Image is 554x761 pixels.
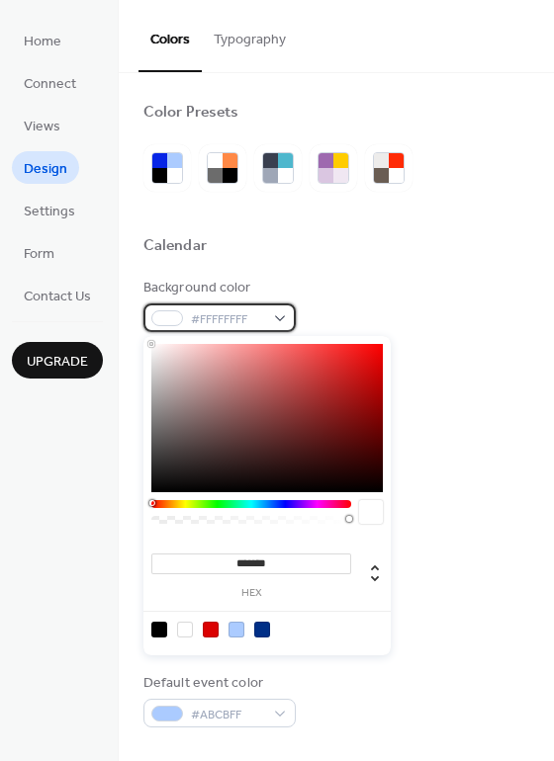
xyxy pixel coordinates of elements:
[12,236,66,269] a: Form
[12,24,73,56] a: Home
[12,279,103,311] a: Contact Us
[24,244,54,265] span: Form
[27,352,88,373] span: Upgrade
[203,622,219,637] div: rgb(219, 1, 1)
[12,194,87,226] a: Settings
[12,151,79,184] a: Design
[191,705,264,725] span: #ABCBFF
[143,278,292,298] div: Background color
[24,117,60,137] span: Views
[151,588,351,599] label: hex
[12,342,103,379] button: Upgrade
[254,622,270,637] div: rgb(0, 47, 135)
[143,673,292,694] div: Default event color
[191,309,264,330] span: #FFFFFFFF
[12,109,72,141] a: Views
[12,66,88,99] a: Connect
[143,236,207,257] div: Calendar
[151,622,167,637] div: rgb(0, 0, 0)
[24,74,76,95] span: Connect
[24,202,75,222] span: Settings
[24,32,61,52] span: Home
[177,622,193,637] div: rgb(255, 255, 255)
[143,103,238,124] div: Color Presets
[24,287,91,307] span: Contact Us
[24,159,67,180] span: Design
[229,622,244,637] div: rgb(171, 203, 255)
